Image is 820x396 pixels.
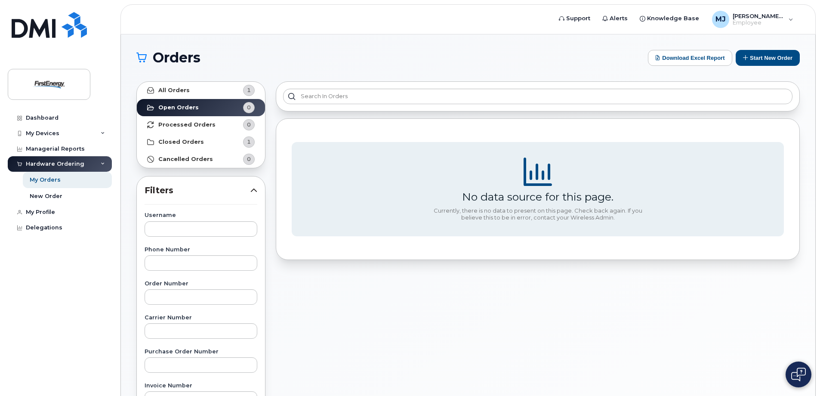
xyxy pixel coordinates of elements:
[648,50,732,66] button: Download Excel Report
[137,133,265,151] a: Closed Orders1
[153,51,200,64] span: Orders
[791,368,806,381] img: Open chat
[283,89,792,104] input: Search in orders
[247,121,251,129] span: 0
[137,82,265,99] a: All Orders1
[158,139,204,145] strong: Closed Orders
[145,383,257,389] label: Invoice Number
[145,247,257,253] label: Phone Number
[158,104,199,111] strong: Open Orders
[158,87,190,94] strong: All Orders
[158,121,216,128] strong: Processed Orders
[247,103,251,111] span: 0
[145,315,257,321] label: Carrier Number
[462,190,613,203] div: No data source for this page.
[145,213,257,218] label: Username
[247,138,251,146] span: 1
[145,281,257,287] label: Order Number
[137,116,265,133] a: Processed Orders0
[145,349,257,355] label: Purchase Order Number
[137,99,265,116] a: Open Orders0
[736,50,800,66] button: Start New Order
[145,184,250,197] span: Filters
[137,151,265,168] a: Cancelled Orders0
[430,207,645,221] div: Currently, there is no data to present on this page. Check back again. If you believe this to be ...
[247,86,251,94] span: 1
[158,156,213,163] strong: Cancelled Orders
[247,155,251,163] span: 0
